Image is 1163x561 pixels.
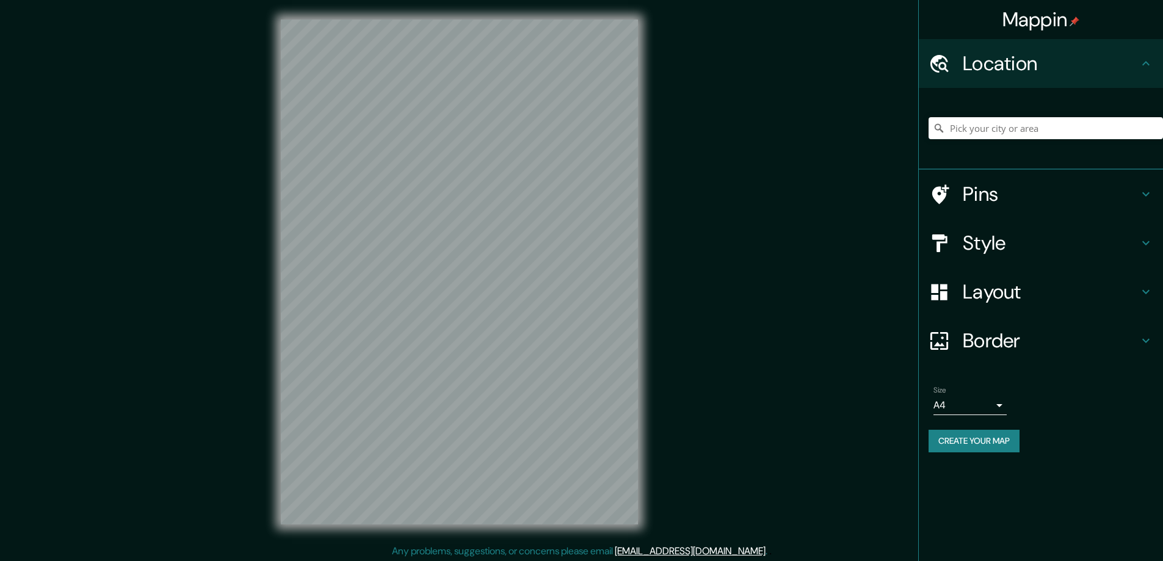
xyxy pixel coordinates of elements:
[392,544,767,559] p: Any problems, suggestions, or concerns please email .
[615,545,766,557] a: [EMAIL_ADDRESS][DOMAIN_NAME]
[919,170,1163,219] div: Pins
[1070,16,1079,26] img: pin-icon.png
[933,385,946,396] label: Size
[963,328,1139,353] h4: Border
[769,544,772,559] div: .
[919,316,1163,365] div: Border
[919,39,1163,88] div: Location
[963,280,1139,304] h4: Layout
[963,231,1139,255] h4: Style
[919,219,1163,267] div: Style
[919,267,1163,316] div: Layout
[1002,7,1080,32] h4: Mappin
[933,396,1007,415] div: A4
[963,182,1139,206] h4: Pins
[281,20,638,524] canvas: Map
[929,117,1163,139] input: Pick your city or area
[767,544,769,559] div: .
[929,430,1020,452] button: Create your map
[963,51,1139,76] h4: Location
